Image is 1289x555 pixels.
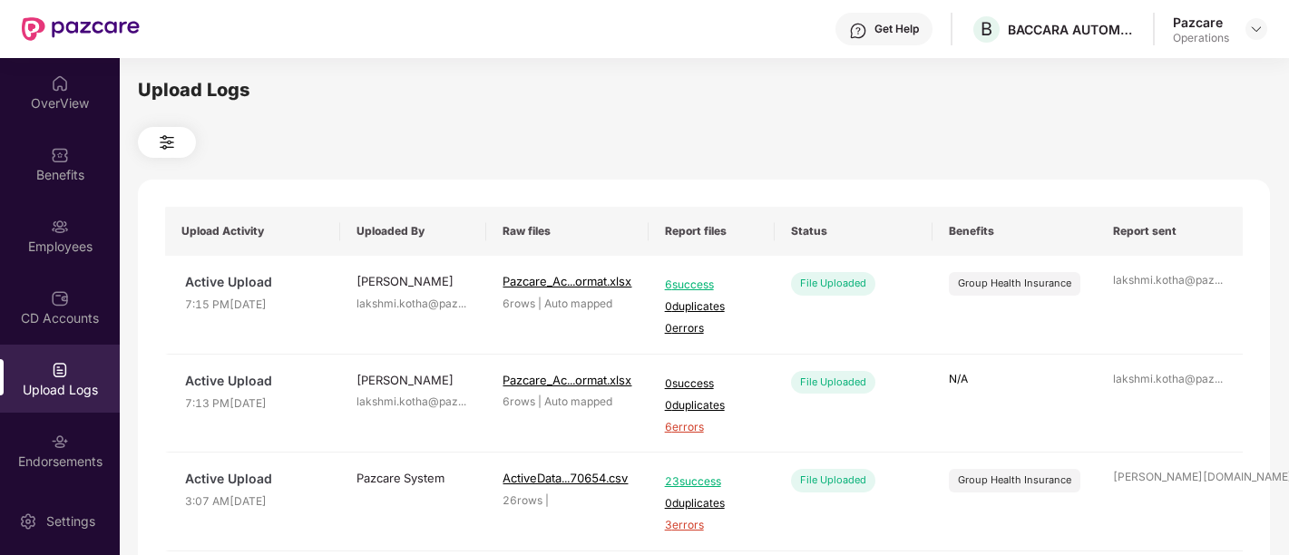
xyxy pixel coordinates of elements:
div: File Uploaded [791,469,875,492]
div: Get Help [874,22,919,36]
span: ... [1215,273,1223,287]
img: svg+xml;base64,PHN2ZyBpZD0iSG9tZSIgeG1sbnM9Imh0dHA6Ly93d3cudzMub3JnLzIwMDAvc3ZnIiB3aWR0aD0iMjAiIG... [51,74,69,92]
span: Pazcare_Ac...ormat.xlsx [503,274,631,288]
span: ... [458,297,466,310]
div: Operations [1173,31,1229,45]
span: ... [458,394,466,408]
th: Raw files [486,207,648,256]
span: 6 rows [503,394,535,408]
img: svg+xml;base64,PHN2ZyBpZD0iSGVscC0zMngzMiIgeG1sbnM9Imh0dHA6Ly93d3cudzMub3JnLzIwMDAvc3ZnIiB3aWR0aD... [849,22,867,40]
span: 0 errors [665,320,758,337]
th: Status [775,207,933,256]
div: [PERSON_NAME] [356,272,470,290]
img: New Pazcare Logo [22,17,140,41]
span: Pazcare_Ac...ormat.xlsx [503,373,631,387]
img: svg+xml;base64,PHN2ZyBpZD0iVXBsb2FkX0xvZ3MiIGRhdGEtbmFtZT0iVXBsb2FkIExvZ3MiIHhtbG5zPSJodHRwOi8vd3... [51,361,69,379]
span: 6 success [665,277,758,294]
div: Pazcare System [356,469,470,487]
th: Benefits [933,207,1097,256]
span: ... [1215,372,1223,385]
th: Report files [649,207,775,256]
div: lakshmi.kotha@paz [1113,371,1226,388]
div: File Uploaded [791,371,875,394]
div: Group Health Insurance [958,276,1071,291]
span: 6 errors [665,419,758,436]
p: N/A [949,371,1080,388]
div: Upload Logs [138,76,1270,104]
th: Report sent [1097,207,1244,256]
span: Active Upload [185,469,324,489]
span: | [538,394,542,408]
img: svg+xml;base64,PHN2ZyBpZD0iQmVuZWZpdHMiIHhtbG5zPSJodHRwOi8vd3d3LnczLm9yZy8yMDAwL3N2ZyIgd2lkdGg9Ij... [51,146,69,164]
th: Upload Activity [165,207,340,256]
span: 26 rows [503,493,542,507]
span: 3 errors [665,517,758,534]
span: ActiveData...70654.csv [503,471,628,485]
span: | [538,297,542,310]
div: Settings [41,512,101,531]
span: 0 duplicates [665,495,758,512]
img: svg+xml;base64,PHN2ZyB4bWxucz0iaHR0cDovL3d3dy53My5vcmcvMjAwMC9zdmciIHdpZHRoPSIyNCIgaGVpZ2h0PSIyNC... [156,131,178,153]
div: lakshmi.kotha@paz [356,394,470,411]
span: 7:15 PM[DATE] [185,297,324,314]
span: 0 duplicates [665,298,758,316]
div: Pazcare [1173,14,1229,31]
div: File Uploaded [791,272,875,295]
span: 6 rows [503,297,535,310]
img: svg+xml;base64,PHN2ZyBpZD0iRW5kb3JzZW1lbnRzIiB4bWxucz0iaHR0cDovL3d3dy53My5vcmcvMjAwMC9zdmciIHdpZH... [51,433,69,451]
div: BACCARA AUTOMATION AND CONTROL INDIA PRIVATE LIMITED [1008,21,1135,38]
img: svg+xml;base64,PHN2ZyBpZD0iRHJvcGRvd24tMzJ4MzIiIHhtbG5zPSJodHRwOi8vd3d3LnczLm9yZy8yMDAwL3N2ZyIgd2... [1249,22,1264,36]
span: | [545,493,549,507]
span: 0 duplicates [665,397,758,414]
span: Auto mapped [544,394,612,408]
span: 23 success [665,473,758,491]
img: svg+xml;base64,PHN2ZyBpZD0iQ0RfQWNjb3VudHMiIGRhdGEtbmFtZT0iQ0QgQWNjb3VudHMiIHhtbG5zPSJodHRwOi8vd3... [51,289,69,307]
span: 3:07 AM[DATE] [185,493,324,511]
img: svg+xml;base64,PHN2ZyBpZD0iU2V0dGluZy0yMHgyMCIgeG1sbnM9Imh0dHA6Ly93d3cudzMub3JnLzIwMDAvc3ZnIiB3aW... [19,512,37,531]
img: svg+xml;base64,PHN2ZyBpZD0iRW1wbG95ZWVzIiB4bWxucz0iaHR0cDovL3d3dy53My5vcmcvMjAwMC9zdmciIHdpZHRoPS... [51,218,69,236]
div: [PERSON_NAME] [356,371,470,389]
th: Uploaded By [340,207,486,256]
div: lakshmi.kotha@paz [356,296,470,313]
span: B [981,18,992,40]
div: Group Health Insurance [958,472,1071,488]
div: lakshmi.kotha@paz [1113,272,1226,289]
span: Active Upload [185,272,324,292]
span: Auto mapped [544,297,612,310]
span: Active Upload [185,371,324,391]
span: 7:13 PM[DATE] [185,395,324,413]
span: 0 success [665,375,758,393]
div: [PERSON_NAME][DOMAIN_NAME]@pazcar [1113,469,1226,486]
